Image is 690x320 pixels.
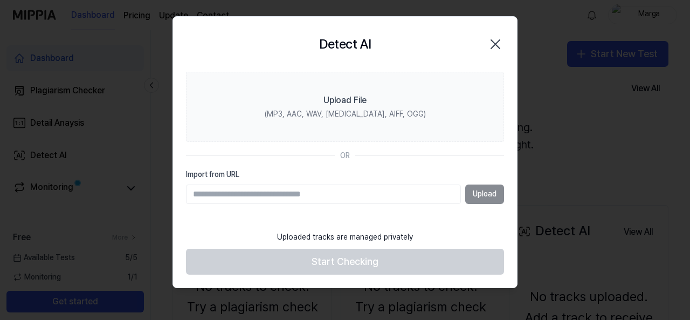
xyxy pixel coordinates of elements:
div: (MP3, AAC, WAV, [MEDICAL_DATA], AIFF, OGG) [265,109,426,120]
div: Uploaded tracks are managed privately [271,226,419,249]
div: Upload File [323,94,367,107]
div: OR [340,151,350,161]
h2: Detect AI [319,34,371,55]
label: Import from URL [186,169,504,180]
